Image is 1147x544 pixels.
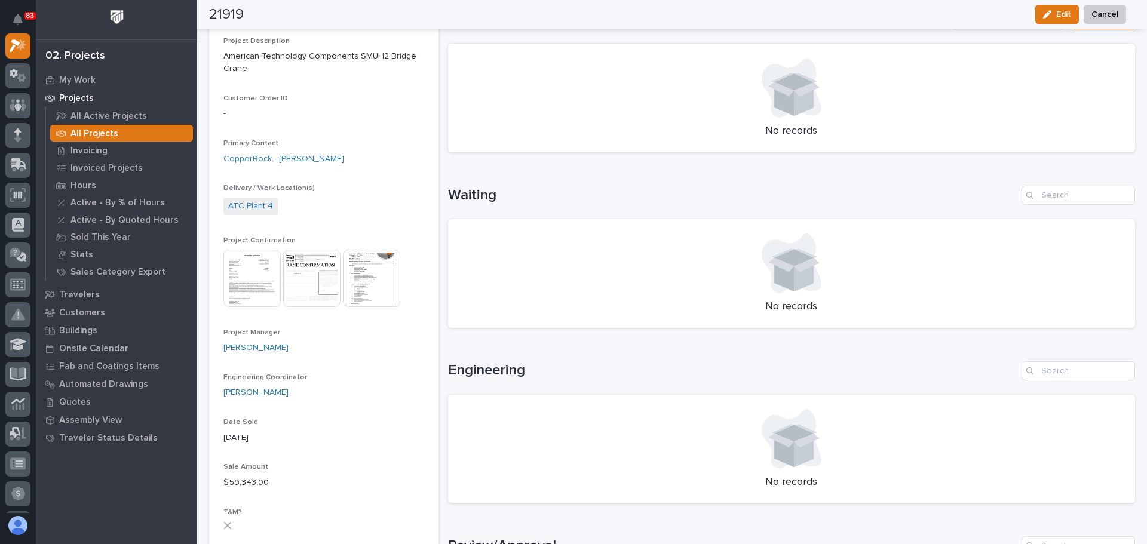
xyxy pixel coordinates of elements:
[46,125,197,142] a: All Projects
[46,194,197,211] a: Active - By % of Hours
[223,419,258,426] span: Date Sold
[46,159,197,176] a: Invoiced Projects
[36,339,197,357] a: Onsite Calendar
[70,163,143,174] p: Invoiced Projects
[59,308,105,318] p: Customers
[223,107,424,120] p: -
[1035,5,1079,24] button: Edit
[223,185,315,192] span: Delivery / Work Location(s)
[223,342,289,354] a: [PERSON_NAME]
[36,321,197,339] a: Buildings
[59,415,122,426] p: Assembly View
[59,343,128,354] p: Onsite Calendar
[448,362,1017,379] h1: Engineering
[462,300,1121,314] p: No records
[1022,361,1135,380] input: Search
[36,303,197,321] a: Customers
[1056,9,1071,20] span: Edit
[1084,5,1126,24] button: Cancel
[209,6,244,23] h2: 21919
[1091,7,1118,21] span: Cancel
[223,95,288,102] span: Customer Order ID
[59,325,97,336] p: Buildings
[228,200,273,213] a: ATC Plant 4
[46,107,197,124] a: All Active Projects
[223,153,344,165] a: CopperRock - [PERSON_NAME]
[59,433,158,444] p: Traveler Status Details
[59,93,94,104] p: Projects
[448,187,1017,204] h1: Waiting
[223,432,424,444] p: [DATE]
[223,50,424,75] p: American Technology Components SMUH2 Bridge Crane
[223,477,424,489] p: $ 59,343.00
[70,146,108,156] p: Invoicing
[36,285,197,303] a: Travelers
[36,429,197,447] a: Traveler Status Details
[70,232,131,243] p: Sold This Year
[36,357,197,375] a: Fab and Coatings Items
[223,463,268,471] span: Sale Amount
[15,14,30,33] div: Notifications83
[223,329,280,336] span: Project Manager
[223,38,290,45] span: Project Description
[1022,186,1135,205] input: Search
[70,128,118,139] p: All Projects
[45,50,105,63] div: 02. Projects
[46,142,197,159] a: Invoicing
[26,11,34,20] p: 83
[46,211,197,228] a: Active - By Quoted Hours
[59,397,91,408] p: Quotes
[46,246,197,263] a: Stats
[223,374,307,381] span: Engineering Coordinator
[59,290,100,300] p: Travelers
[36,393,197,411] a: Quotes
[36,71,197,89] a: My Work
[70,198,165,208] p: Active - By % of Hours
[223,386,289,399] a: [PERSON_NAME]
[36,411,197,429] a: Assembly View
[46,177,197,193] a: Hours
[223,237,296,244] span: Project Confirmation
[223,140,278,147] span: Primary Contact
[59,75,96,86] p: My Work
[106,6,128,28] img: Workspace Logo
[5,7,30,32] button: Notifications
[59,379,148,390] p: Automated Drawings
[36,375,197,393] a: Automated Drawings
[70,215,179,226] p: Active - By Quoted Hours
[5,513,30,538] button: users-avatar
[462,125,1121,138] p: No records
[70,111,147,122] p: All Active Projects
[46,229,197,245] a: Sold This Year
[46,263,197,280] a: Sales Category Export
[70,250,93,260] p: Stats
[70,180,96,191] p: Hours
[36,89,197,107] a: Projects
[223,509,242,516] span: T&M?
[70,267,165,278] p: Sales Category Export
[59,361,160,372] p: Fab and Coatings Items
[462,476,1121,489] p: No records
